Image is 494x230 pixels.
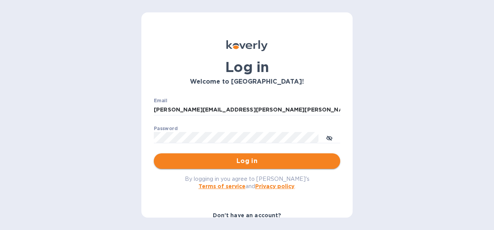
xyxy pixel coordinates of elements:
[154,104,340,116] input: Enter email address
[154,78,340,86] h3: Welcome to [GEOGRAPHIC_DATA]!
[154,126,177,131] label: Password
[226,40,268,51] img: Koverly
[154,153,340,169] button: Log in
[185,176,310,189] span: By logging in you agree to [PERSON_NAME]'s and .
[198,183,245,189] a: Terms of service
[160,156,334,166] span: Log in
[213,212,282,218] b: Don't have an account?
[255,183,294,189] a: Privacy policy
[322,130,337,145] button: toggle password visibility
[154,98,167,103] label: Email
[154,59,340,75] h1: Log in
